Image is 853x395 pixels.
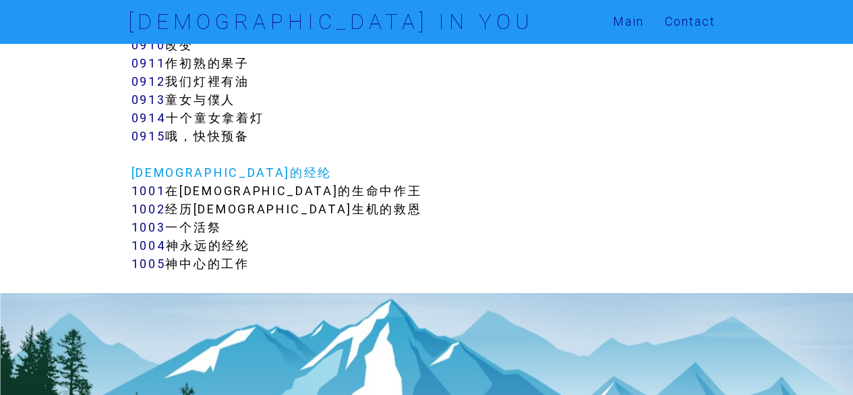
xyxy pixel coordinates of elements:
[131,201,166,217] a: 1002
[131,74,166,89] a: 0912
[131,183,166,199] a: 1001
[131,92,166,107] a: 0913
[131,238,167,253] a: 1004
[131,165,332,180] a: [DEMOGRAPHIC_DATA]的经纶
[131,128,166,144] a: 0915
[131,37,166,53] a: 0910
[131,110,167,126] a: 0914
[131,256,166,271] a: 1005
[131,55,166,71] a: 0911
[796,334,843,385] iframe: Chat
[131,219,166,235] a: 1003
